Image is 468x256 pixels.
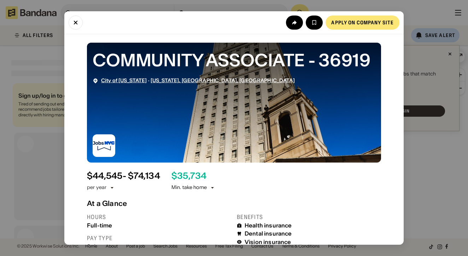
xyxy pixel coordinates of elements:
[93,48,375,72] div: COMMUNITY ASSOCIATE - 36919
[245,230,292,237] div: Dental insurance
[171,184,215,191] div: Min. take home
[245,239,291,245] div: Vision insurance
[237,213,381,221] div: Benefits
[101,77,147,84] a: City of [US_STATE]
[151,77,295,84] a: [US_STATE], [GEOGRAPHIC_DATA], [GEOGRAPHIC_DATA]
[69,16,83,30] button: Close
[171,171,207,181] div: $ 35,734
[87,184,106,191] div: per year
[331,20,394,25] div: Apply on company site
[93,134,115,157] img: City of New York logo
[87,222,231,229] div: Full-time
[87,243,231,250] div: Salary
[87,213,231,221] div: Hours
[87,171,160,181] div: $ 44,545 - $74,134
[245,222,292,229] div: Health insurance
[87,234,231,242] div: Pay type
[87,199,381,208] div: At a Glance
[101,78,295,84] div: ·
